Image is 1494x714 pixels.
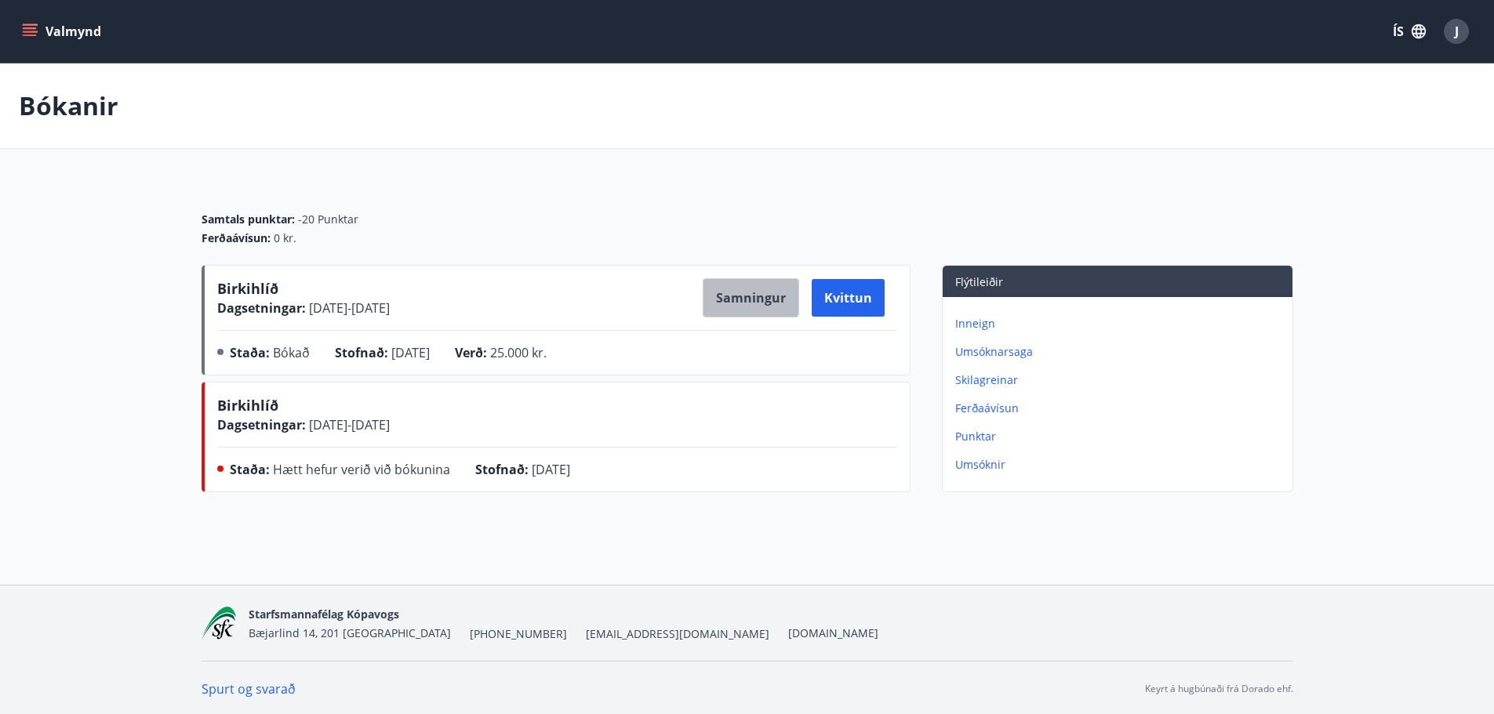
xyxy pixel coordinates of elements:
span: 25.000 kr. [490,344,547,361]
button: Samningur [703,278,799,317]
span: Stofnað : [335,344,388,361]
button: menu [19,17,107,45]
p: Ferðaávísun [955,400,1286,416]
span: Dagsetningar : [217,299,306,317]
span: Starfsmannafélag Kópavogs [249,607,399,622]
span: [DATE] [391,344,430,361]
button: Kvittun [812,279,885,317]
button: J [1438,13,1475,50]
a: Spurt og svarað [202,680,296,698]
button: ÍS [1384,17,1434,45]
span: Bókað [273,344,310,361]
p: Skilagreinar [955,372,1286,388]
span: Samtals punktar : [202,212,295,227]
a: [DOMAIN_NAME] [788,625,878,640]
span: Ferðaávísun : [202,230,271,246]
p: Inneign [955,316,1286,332]
span: [PHONE_NUMBER] [470,626,567,642]
span: Staða : [230,344,270,361]
span: [DATE] - [DATE] [306,299,390,317]
span: [DATE] - [DATE] [306,416,390,433]
span: Hætt hefur verið við bókunina [273,461,450,478]
span: [EMAIL_ADDRESS][DOMAIN_NAME] [586,626,769,642]
p: Keyrt á hugbúnaði frá Dorado ehf. [1145,682,1293,696]
span: Verð : [455,344,487,361]
span: 0 kr. [274,230,296,246]
span: Flýtileiðir [955,274,1003,289]
p: Umsóknir [955,457,1286,473]
span: -20 Punktar [298,212,358,227]
span: Birkihlíð [217,396,278,415]
p: Bókanir [19,89,118,123]
span: Birkihlíð [217,279,278,298]
span: Dagsetningar : [217,416,306,433]
span: Staða : [230,461,270,478]
p: Umsóknarsaga [955,344,1286,360]
span: Bæjarlind 14, 201 [GEOGRAPHIC_DATA] [249,625,451,640]
span: Stofnað : [475,461,529,478]
p: Punktar [955,429,1286,444]
span: [DATE] [532,461,570,478]
img: x5MjQkxwhnYn6YREZUTEa9Q4KsBUeQdWGts9Dj4O.png [202,607,237,640]
span: J [1455,23,1459,40]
